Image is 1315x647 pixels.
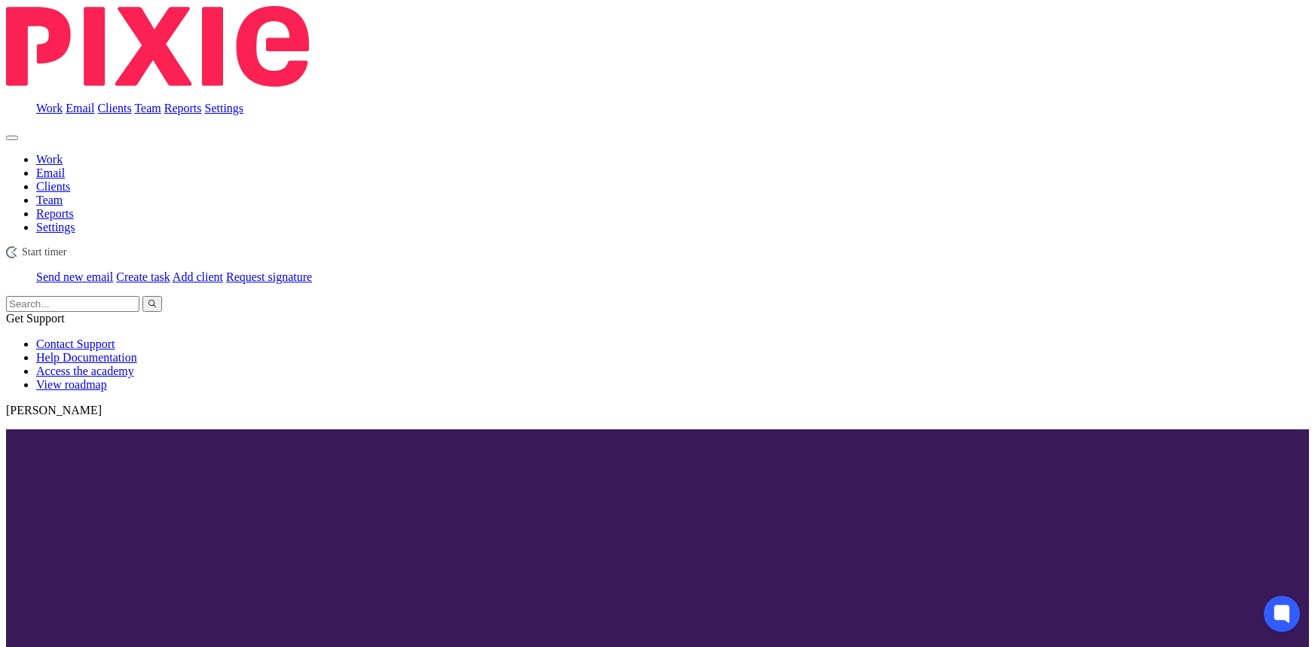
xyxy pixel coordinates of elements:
[6,404,1309,417] p: [PERSON_NAME]
[36,102,63,114] a: Work
[36,351,137,364] a: Help Documentation
[173,270,223,283] a: Add client
[6,312,65,325] span: Get Support
[205,102,244,114] a: Settings
[6,246,1309,258] div: Test Client - 202412 EOMH Classy Catering
[36,166,65,179] a: Email
[36,180,70,193] a: Clients
[116,270,170,283] a: Create task
[36,270,113,283] a: Send new email
[97,102,131,114] a: Clients
[226,270,312,283] a: Request signature
[36,337,115,350] a: Contact Support
[36,365,134,377] a: Access the academy
[164,102,202,114] a: Reports
[6,6,309,87] img: Pixie
[134,102,161,114] a: Team
[22,246,67,258] span: Start timer
[66,102,94,114] a: Email
[6,296,139,312] input: Search
[36,207,74,220] a: Reports
[36,194,63,206] a: Team
[142,296,162,312] button: Search
[36,378,107,391] a: View roadmap
[36,153,63,166] a: Work
[36,221,75,233] a: Settings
